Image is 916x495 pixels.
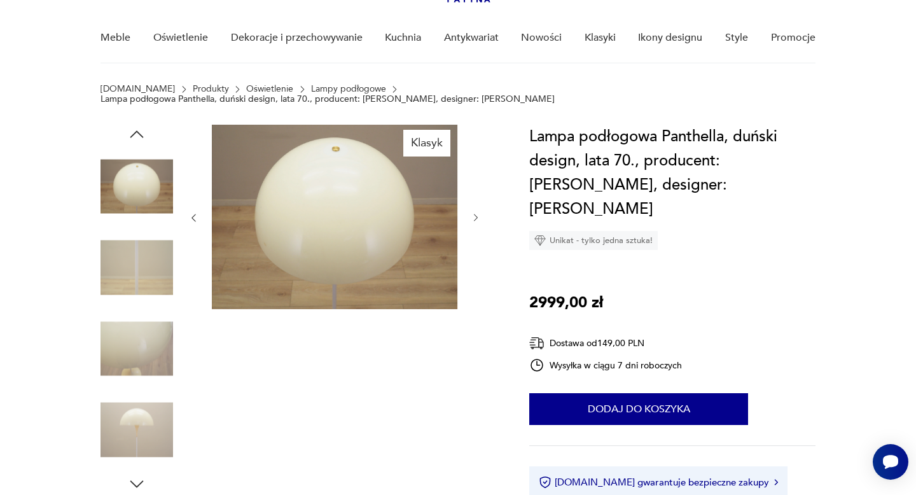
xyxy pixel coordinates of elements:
[774,479,778,485] img: Ikona strzałki w prawo
[311,84,386,94] a: Lampy podłogowe
[638,13,702,62] a: Ikony designu
[385,13,421,62] a: Kuchnia
[231,13,363,62] a: Dekoracje i przechowywanie
[529,125,815,221] h1: Lampa podłogowa Panthella, duński design, lata 70., producent: [PERSON_NAME], designer: [PERSON_N...
[153,13,208,62] a: Oświetlenie
[101,394,173,466] img: Zdjęcie produktu Lampa podłogowa Panthella, duński design, lata 70., producent: Louis Poulsen, de...
[529,393,748,425] button: Dodaj do koszyka
[529,358,682,373] div: Wysyłka w ciągu 7 dni roboczych
[539,476,777,489] button: [DOMAIN_NAME] gwarantuje bezpieczne zakupy
[193,84,229,94] a: Produkty
[444,13,499,62] a: Antykwariat
[101,312,173,385] img: Zdjęcie produktu Lampa podłogowa Panthella, duński design, lata 70., producent: Louis Poulsen, de...
[403,130,450,157] div: Klasyk
[534,235,546,246] img: Ikona diamentu
[212,125,457,309] img: Zdjęcie produktu Lampa podłogowa Panthella, duński design, lata 70., producent: Louis Poulsen, de...
[539,476,552,489] img: Ikona certyfikatu
[521,13,562,62] a: Nowości
[873,444,908,480] iframe: Smartsupp widget button
[529,335,545,351] img: Ikona dostawy
[101,232,173,304] img: Zdjęcie produktu Lampa podłogowa Panthella, duński design, lata 70., producent: Louis Poulsen, de...
[101,84,175,94] a: [DOMAIN_NAME]
[101,13,130,62] a: Meble
[725,13,748,62] a: Style
[585,13,616,62] a: Klasyki
[529,335,682,351] div: Dostawa od 149,00 PLN
[101,150,173,223] img: Zdjęcie produktu Lampa podłogowa Panthella, duński design, lata 70., producent: Louis Poulsen, de...
[529,291,603,315] p: 2999,00 zł
[101,94,555,104] p: Lampa podłogowa Panthella, duński design, lata 70., producent: [PERSON_NAME], designer: [PERSON_N...
[529,231,658,250] div: Unikat - tylko jedna sztuka!
[246,84,293,94] a: Oświetlenie
[771,13,815,62] a: Promocje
